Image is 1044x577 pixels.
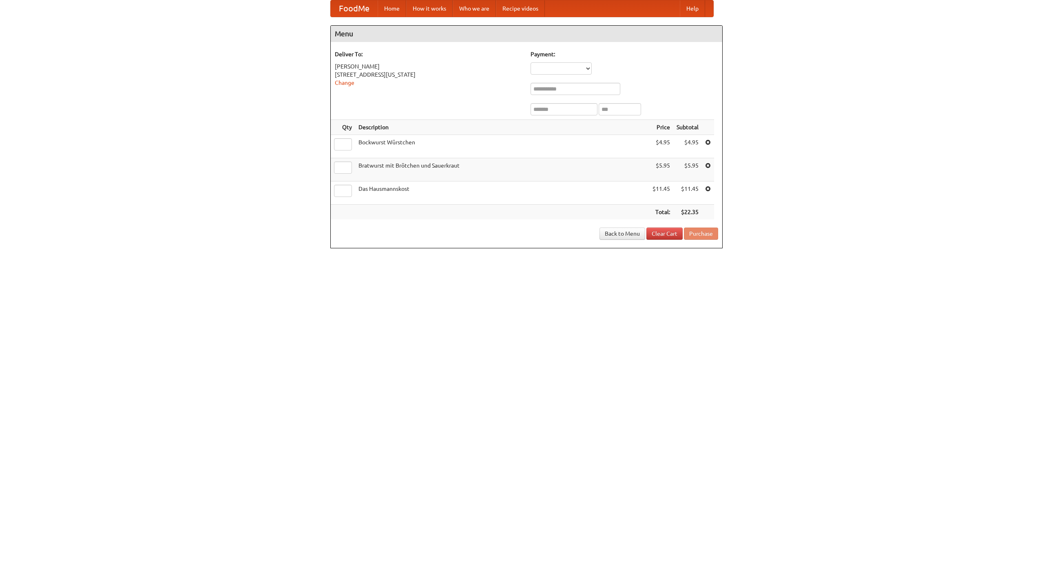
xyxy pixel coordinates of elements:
[355,120,649,135] th: Description
[335,50,522,58] h5: Deliver To:
[599,228,645,240] a: Back to Menu
[453,0,496,17] a: Who we are
[649,158,673,181] td: $5.95
[649,135,673,158] td: $4.95
[406,0,453,17] a: How it works
[646,228,683,240] a: Clear Cart
[331,0,378,17] a: FoodMe
[496,0,545,17] a: Recipe videos
[649,120,673,135] th: Price
[335,71,522,79] div: [STREET_ADDRESS][US_STATE]
[378,0,406,17] a: Home
[673,158,702,181] td: $5.95
[649,205,673,220] th: Total:
[531,50,718,58] h5: Payment:
[649,181,673,205] td: $11.45
[684,228,718,240] button: Purchase
[335,62,522,71] div: [PERSON_NAME]
[335,80,354,86] a: Change
[331,26,722,42] h4: Menu
[355,181,649,205] td: Das Hausmannskost
[673,120,702,135] th: Subtotal
[355,158,649,181] td: Bratwurst mit Brötchen und Sauerkraut
[331,120,355,135] th: Qty
[673,181,702,205] td: $11.45
[673,205,702,220] th: $22.35
[673,135,702,158] td: $4.95
[680,0,705,17] a: Help
[355,135,649,158] td: Bockwurst Würstchen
